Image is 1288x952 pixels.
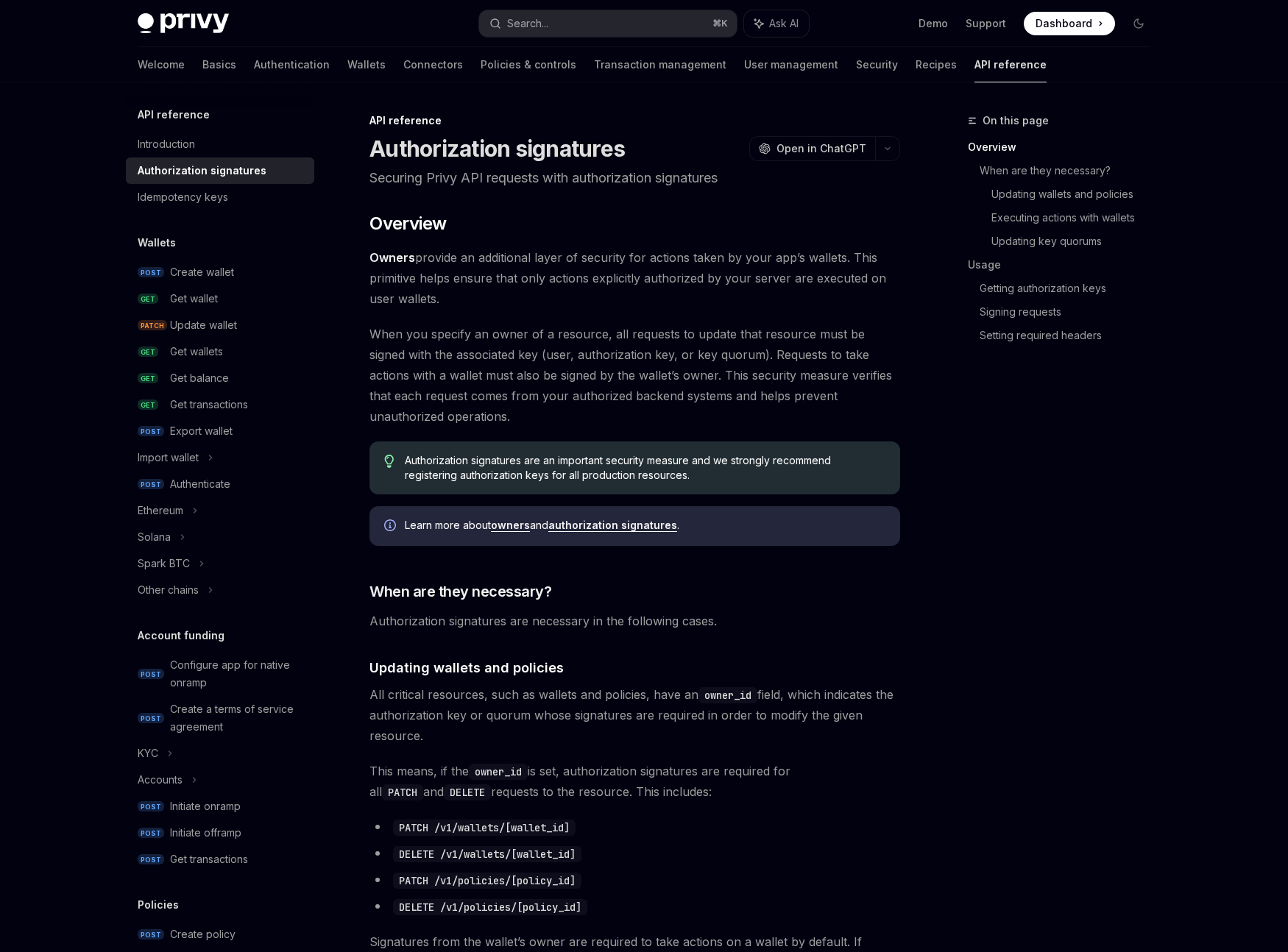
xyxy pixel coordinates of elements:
[744,10,809,37] button: Ask AI
[126,365,314,391] a: GETGet balance
[469,764,528,780] code: owner_id
[369,684,900,746] span: All critical resources, such as wallets and policies, have an field, which indicates the authoriz...
[170,798,241,815] div: Initiate onramp
[138,896,179,914] h5: Policies
[776,141,866,156] span: Open in ChatGPT
[126,820,314,846] a: POSTInitiate offramp
[170,263,234,281] div: Create wallet
[138,581,199,599] div: Other chains
[991,230,1162,253] a: Updating key quorums
[507,15,548,32] div: Search...
[968,253,1162,277] a: Usage
[170,369,229,387] div: Get balance
[138,13,229,34] img: dark logo
[980,159,1162,182] a: When are they necessary?
[138,234,176,252] h5: Wallets
[138,373,158,384] span: GET
[384,455,394,468] svg: Tip
[369,247,900,309] span: provide an additional layer of security for actions taken by your app’s wallets. This primitive h...
[138,745,158,762] div: KYC
[1024,12,1115,35] a: Dashboard
[405,518,885,533] span: Learn more about and .
[991,206,1162,230] a: Executing actions with wallets
[382,784,423,800] code: PATCH
[479,10,737,37] button: Search...⌘K
[393,899,587,915] code: DELETE /v1/policies/[policy_id]
[126,418,314,444] a: POSTExport wallet
[126,652,314,696] a: POSTConfigure app for native onramp
[126,846,314,873] a: POSTGet transactions
[919,16,948,31] a: Demo
[594,47,726,82] a: Transaction management
[369,250,415,266] a: Owners
[369,611,900,631] span: Authorization signatures are necessary in the following cases.
[138,188,228,206] div: Idempotency keys
[170,824,241,842] div: Initiate offramp
[126,131,314,157] a: Introduction
[980,277,1162,300] a: Getting authorization keys
[444,784,491,800] code: DELETE
[369,135,625,162] h1: Authorization signatures
[138,449,199,466] div: Import wallet
[974,47,1047,82] a: API reference
[126,184,314,210] a: Idempotency keys
[393,873,581,889] code: PATCH /v1/policies/[policy_id]
[698,687,757,703] code: owner_id
[369,168,900,188] p: Securing Privy API requests with authorization signatures
[126,285,314,312] a: GETGet wallet
[170,290,218,308] div: Get wallet
[744,47,838,82] a: User management
[138,713,164,724] span: POST
[138,669,164,680] span: POST
[202,47,236,82] a: Basics
[856,47,898,82] a: Security
[138,47,185,82] a: Welcome
[138,267,164,278] span: POST
[138,627,224,644] h5: Account funding
[138,106,210,124] h5: API reference
[405,453,885,483] span: Authorization signatures are an important security measure and we strongly recommend registering ...
[170,700,305,736] div: Create a terms of service agreement
[369,761,900,802] span: This means, if the is set, authorization signatures are required for all and requests to the reso...
[393,846,581,862] code: DELETE /v1/wallets/[wallet_id]
[170,850,248,868] div: Get transactions
[138,320,167,331] span: PATCH
[126,157,314,184] a: Authorization signatures
[369,212,446,235] span: Overview
[980,324,1162,347] a: Setting required headers
[369,658,564,678] span: Updating wallets and policies
[138,801,164,812] span: POST
[254,47,330,82] a: Authentication
[369,581,551,602] span: When are they necessary?
[347,47,386,82] a: Wallets
[170,656,305,692] div: Configure app for native onramp
[138,771,183,789] div: Accounts
[138,399,158,411] span: GET
[126,391,314,418] a: GETGet transactions
[138,135,195,153] div: Introduction
[170,316,237,334] div: Update wallet
[138,828,164,839] span: POST
[170,926,236,943] div: Create policy
[369,324,900,427] span: When you specify an owner of a resource, all requests to update that resource must be signed with...
[403,47,463,82] a: Connectors
[138,502,183,519] div: Ethereum
[126,471,314,497] a: POSTAuthenticate
[138,347,158,358] span: GET
[980,300,1162,324] a: Signing requests
[126,793,314,820] a: POSTInitiate onramp
[769,16,799,31] span: Ask AI
[170,343,223,360] div: Get wallets
[384,519,399,534] svg: Info
[126,312,314,338] a: PATCHUpdate wallet
[126,921,314,948] a: POSTCreate policy
[983,112,1049,129] span: On this page
[916,47,957,82] a: Recipes
[369,113,900,128] div: API reference
[991,182,1162,206] a: Updating wallets and policies
[968,135,1162,159] a: Overview
[138,854,164,865] span: POST
[491,519,530,532] a: owners
[170,422,233,440] div: Export wallet
[1036,16,1092,31] span: Dashboard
